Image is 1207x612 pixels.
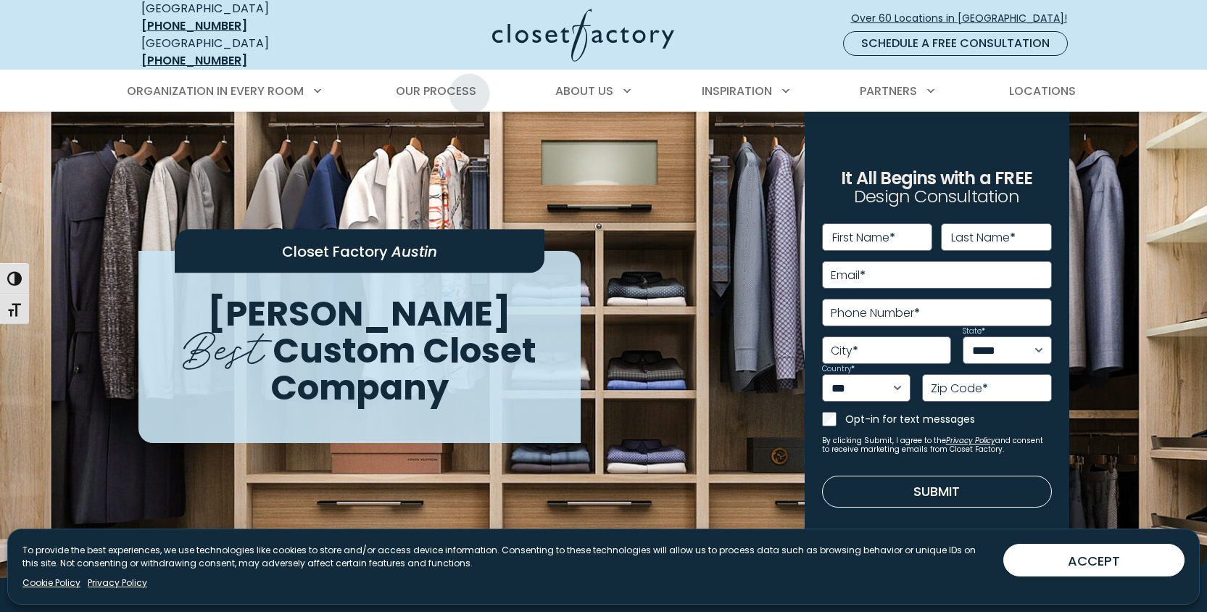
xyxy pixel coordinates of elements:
[951,232,1016,244] label: Last Name
[822,365,855,373] label: Country
[391,241,437,262] span: Austin
[117,71,1091,112] nav: Primary Menu
[282,241,388,262] span: Closet Factory
[22,544,992,570] p: To provide the best experiences, we use technologies like cookies to store and/or access device i...
[183,311,265,377] span: Best
[832,232,895,244] label: First Name
[270,326,536,412] span: Custom Closet Company
[22,576,80,590] a: Cookie Policy
[963,328,985,335] label: State
[843,31,1068,56] a: Schedule a Free Consultation
[841,166,1032,190] span: It All Begins with a FREE
[831,345,858,357] label: City
[822,476,1052,508] button: Submit
[141,17,247,34] a: [PHONE_NUMBER]
[831,270,866,281] label: Email
[822,437,1052,454] small: By clicking Submit, I agree to the and consent to receive marketing emails from Closet Factory.
[860,83,917,99] span: Partners
[127,83,304,99] span: Organization in Every Room
[1003,544,1185,576] button: ACCEPT
[946,435,995,446] a: Privacy Policy
[851,11,1079,26] span: Over 60 Locations in [GEOGRAPHIC_DATA]!
[88,576,147,590] a: Privacy Policy
[492,9,674,62] img: Closet Factory Logo
[831,307,920,319] label: Phone Number
[702,83,772,99] span: Inspiration
[854,185,1019,209] span: Design Consultation
[396,83,476,99] span: Our Process
[1009,83,1076,99] span: Locations
[845,412,1052,426] label: Opt-in for text messages
[555,83,613,99] span: About Us
[141,35,352,70] div: [GEOGRAPHIC_DATA]
[207,289,511,338] span: [PERSON_NAME]
[141,52,247,69] a: [PHONE_NUMBER]
[931,383,988,394] label: Zip Code
[850,6,1079,31] a: Over 60 Locations in [GEOGRAPHIC_DATA]!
